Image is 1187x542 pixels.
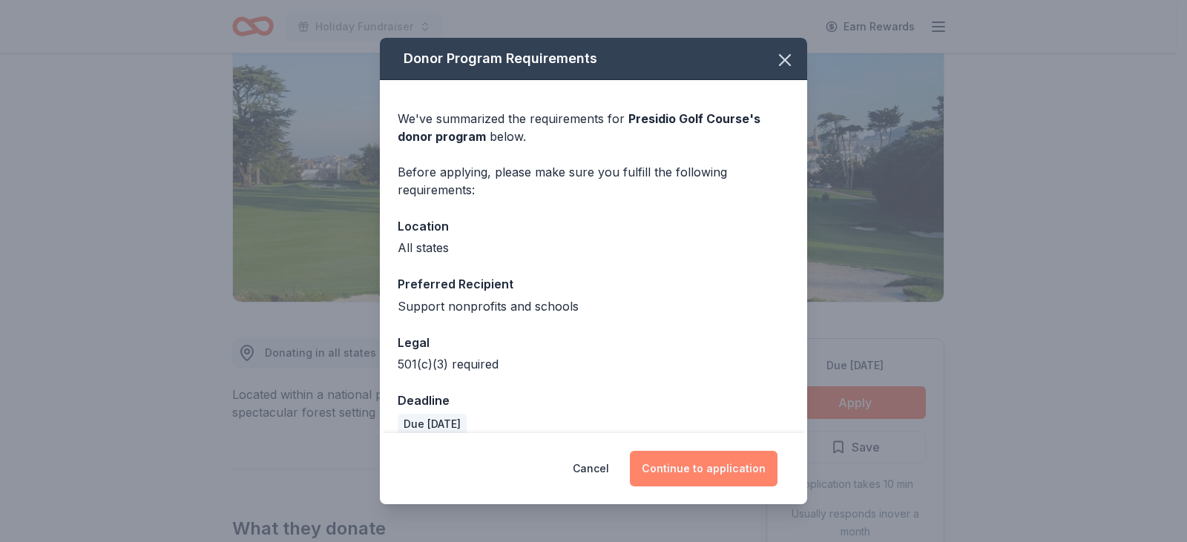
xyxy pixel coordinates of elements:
div: Location [398,217,789,236]
div: All states [398,239,789,257]
div: Support nonprofits and schools [398,297,789,315]
div: Due [DATE] [398,414,467,434]
button: Continue to application [630,451,777,486]
div: Before applying, please make sure you fulfill the following requirements: [398,163,789,199]
div: We've summarized the requirements for below. [398,110,789,145]
div: 501(c)(3) required [398,355,789,373]
div: Donor Program Requirements [380,38,807,80]
div: Legal [398,333,789,352]
div: Deadline [398,391,789,410]
div: Preferred Recipient [398,274,789,294]
button: Cancel [573,451,609,486]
